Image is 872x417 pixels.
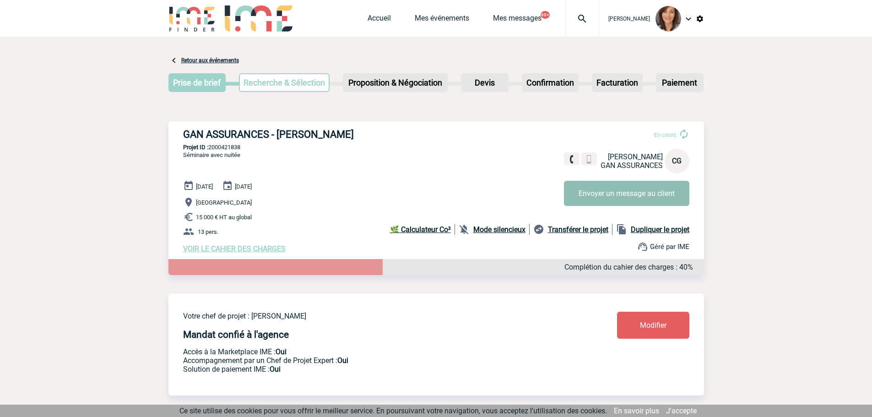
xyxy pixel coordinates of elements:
span: GAN ASSURANCES [601,161,663,170]
h4: Mandat confié à l'agence [183,329,289,340]
p: 2000421838 [168,144,704,151]
a: Mes messages [493,14,542,27]
span: Modifier [640,321,666,330]
img: IME-Finder [168,5,216,32]
p: Prestation payante [183,356,563,365]
button: Envoyer un message au client [564,181,689,206]
p: Accès à la Marketplace IME : [183,347,563,356]
b: Projet ID : [183,144,208,151]
p: Votre chef de projet : [PERSON_NAME] [183,312,563,320]
span: 13 pers. [198,228,218,235]
span: [PERSON_NAME] [608,16,650,22]
a: En savoir plus [614,406,659,415]
span: [DATE] [235,183,252,190]
img: portable.png [585,155,593,163]
p: Confirmation [523,74,578,91]
span: [PERSON_NAME] [608,152,663,161]
b: Oui [270,365,281,374]
b: Mode silencieux [473,225,525,234]
a: Accueil [368,14,391,27]
a: VOIR LE CAHIER DES CHARGES [183,244,286,253]
span: Géré par IME [650,243,689,251]
span: CG [672,157,682,165]
img: support.png [637,241,648,252]
p: Recherche & Sélection [240,74,329,91]
span: Séminaire avec nuitée [183,152,240,158]
a: J'accepte [666,406,697,415]
p: Devis [462,74,508,91]
b: Oui [337,356,348,365]
a: Retour aux événements [181,57,239,64]
p: Paiement [657,74,703,91]
img: fixe.png [568,155,576,163]
h3: GAN ASSURANCES - [PERSON_NAME] [183,129,458,140]
a: Mes événements [415,14,469,27]
p: Proposition & Négociation [344,74,447,91]
p: Facturation [593,74,642,91]
b: Oui [276,347,287,356]
span: En cours [654,131,677,138]
b: Transférer le projet [548,225,608,234]
img: 103585-1.jpg [655,6,681,32]
p: Conformité aux process achat client, Prise en charge de la facturation, Mutualisation de plusieur... [183,365,563,374]
span: 15 000 € HT au global [196,214,252,221]
span: [DATE] [196,183,213,190]
img: file_copy-black-24dp.png [616,224,627,235]
span: [GEOGRAPHIC_DATA] [196,199,252,206]
b: Dupliquer le projet [631,225,689,234]
span: Ce site utilise des cookies pour vous offrir le meilleur service. En poursuivant votre navigation... [179,406,607,415]
b: 🌿 Calculateur Co² [390,225,451,234]
button: 99+ [541,11,550,19]
a: 🌿 Calculateur Co² [390,224,455,235]
p: Prise de brief [169,74,225,91]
